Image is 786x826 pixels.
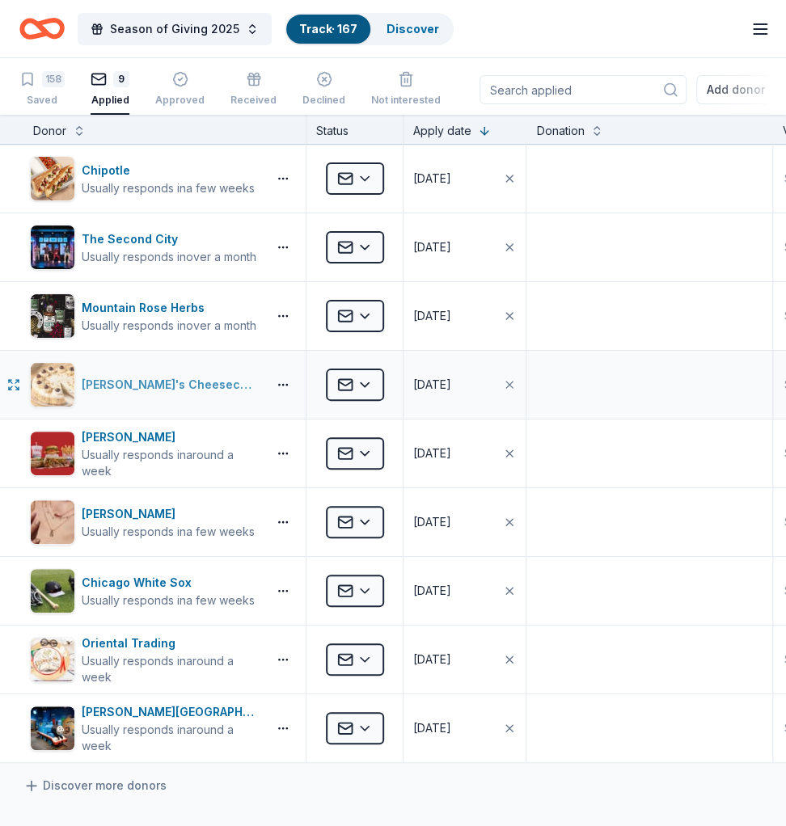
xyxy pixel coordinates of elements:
button: [DATE] [404,282,526,350]
button: 9Applied [91,65,129,115]
div: Saved [19,94,65,107]
div: Approved [155,94,205,107]
div: Apply date [413,121,471,141]
div: [DATE] [413,169,451,188]
button: Track· 167Discover [285,13,454,45]
img: Image for Kohl Children's Museum [31,706,74,750]
div: Usually responds in a few weeks [82,180,255,196]
img: Image for Chicago White Sox [31,569,74,613]
div: 9 [113,65,129,82]
div: Received [230,94,277,107]
div: [DATE] [413,581,451,601]
div: [PERSON_NAME] [82,504,255,524]
div: Usually responds in over a month [82,318,256,334]
div: Donation [536,121,584,141]
div: Usually responds in a few weeks [82,592,255,609]
div: Usually responds in around a week [82,653,260,685]
div: [DATE] [413,512,451,532]
div: Chicago White Sox [82,573,255,592]
button: [DATE] [404,419,526,487]
a: Discover more donors [23,776,167,795]
button: Image for Eli's Cheesecake[PERSON_NAME]'s Cheesecake [30,362,260,407]
button: Image for Chicago White SoxChicago White SoxUsually responds ina few weeks [30,568,260,613]
button: Image for Mountain Rose HerbsMountain Rose HerbsUsually responds inover a month [30,293,260,339]
button: Image for ChipotleChipotleUsually responds ina few weeks [30,156,260,201]
div: 158 [42,71,65,87]
div: [DATE] [413,238,451,257]
div: [DATE] [413,444,451,463]
div: Usually responds in around a week [82,447,260,479]
img: Image for Eli's Cheesecake [31,363,74,407]
img: Image for The Second City [31,225,74,269]
div: [PERSON_NAME]'s Cheesecake [82,375,260,394]
img: Image for Oriental Trading [31,638,74,681]
button: [DATE] [404,626,526,693]
input: Search applied [480,75,687,104]
button: [DATE] [404,694,526,762]
div: [DATE] [413,306,451,326]
div: Mountain Rose Herbs [82,298,256,318]
button: Image for Oriental TradingOriental TradingUsually responds inaround a week [30,634,260,685]
div: Oriental Trading [82,634,260,653]
div: Usually responds in a few weeks [82,524,255,540]
button: [DATE] [404,488,526,556]
div: Chipotle [82,161,255,180]
div: [DATE] [413,719,451,738]
a: Track· 167 [299,22,357,36]
div: Usually responds in around a week [82,722,260,754]
button: Add donor [696,75,775,104]
button: Image for Kohl Children's Museum[PERSON_NAME][GEOGRAPHIC_DATA]Usually responds inaround a week [30,702,260,754]
button: Image for Portillo's[PERSON_NAME]Usually responds inaround a week [30,428,260,479]
button: Approved [155,65,205,115]
div: Usually responds in over a month [82,249,256,265]
button: Received [230,65,277,115]
div: Declined [302,94,345,107]
div: Applied [91,88,129,101]
img: Image for Chipotle [31,157,74,200]
div: [PERSON_NAME] [82,428,260,447]
button: Image for Kendra Scott[PERSON_NAME]Usually responds ina few weeks [30,499,260,545]
button: [DATE] [404,557,526,625]
div: [PERSON_NAME][GEOGRAPHIC_DATA] [82,702,260,722]
button: [DATE] [404,351,526,419]
div: Donor [33,121,66,141]
a: Home [19,10,65,48]
button: Season of Giving 2025 [78,13,272,45]
img: Image for Portillo's [31,432,74,475]
button: [DATE] [404,213,526,281]
img: Image for Kendra Scott [31,500,74,544]
button: Not interested [371,65,441,115]
button: 158Saved [19,65,65,115]
div: Status [306,115,404,144]
div: Not interested [371,94,441,107]
button: [DATE] [404,145,526,213]
div: The Second City [82,230,256,249]
a: Discover [387,22,439,36]
span: Season of Giving 2025 [110,19,239,39]
img: Image for Mountain Rose Herbs [31,294,74,338]
div: [DATE] [413,375,451,394]
button: Image for The Second CityThe Second CityUsually responds inover a month [30,225,260,270]
button: Declined [302,65,345,115]
div: [DATE] [413,650,451,669]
